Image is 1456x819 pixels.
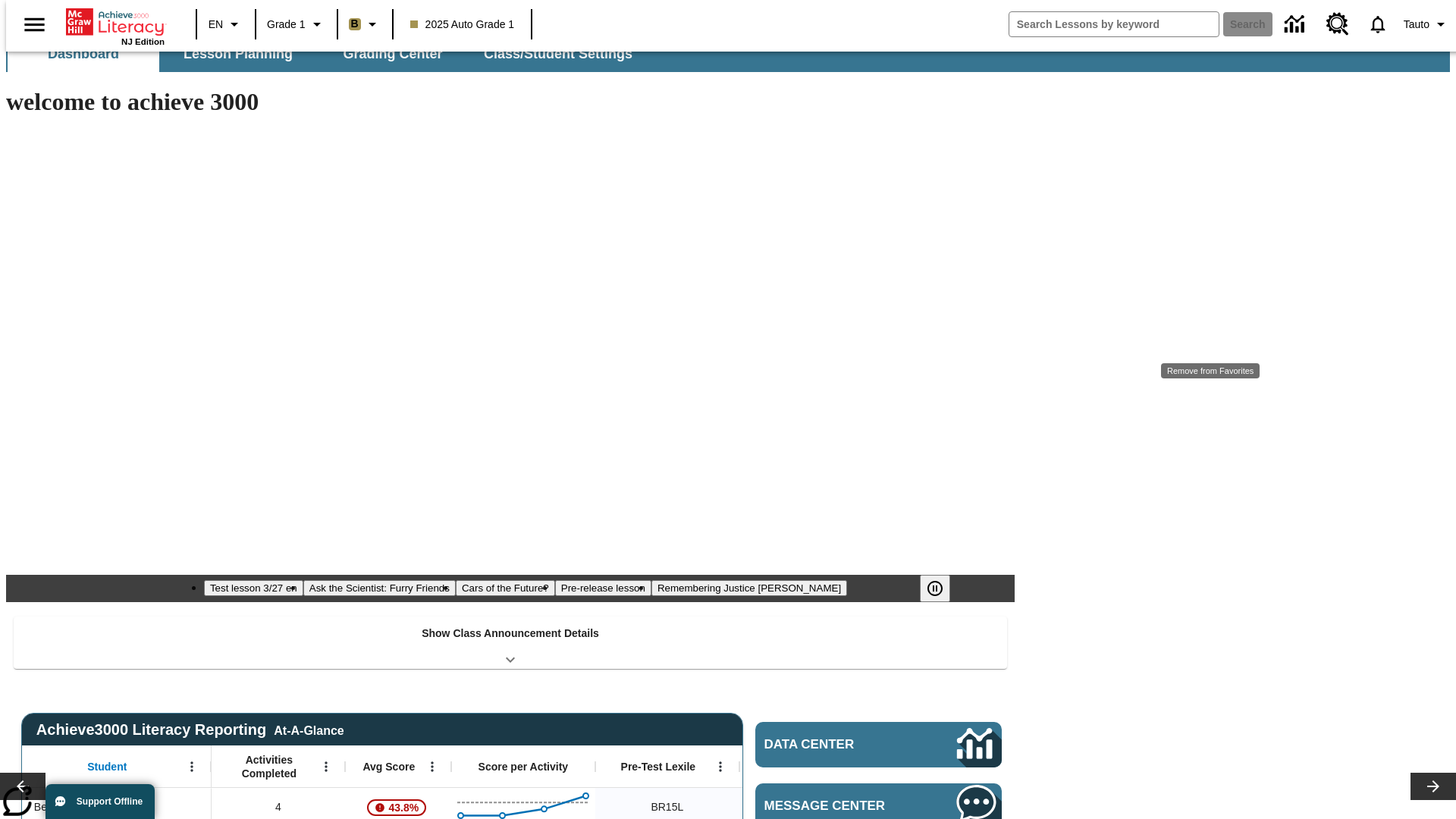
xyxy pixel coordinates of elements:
div: Pause [920,575,965,602]
span: Score per Activity [479,760,569,773]
button: Slide 5 Remembering Justice O'Connor [651,580,847,596]
span: Tauto [1404,17,1429,33]
h1: welcome to achieve 3000 [6,88,1015,116]
a: Data Center [755,722,1002,767]
button: Slide 2 Ask the Scientist: Furry Friends [303,580,456,596]
span: Student [87,760,127,773]
div: SubNavbar [6,36,646,72]
span: B [351,14,359,33]
button: Grading Center [317,36,469,72]
button: Dashboard [8,36,159,72]
div: Show Class Announcement Details [14,617,1007,669]
span: 2025 Auto Grade 1 [410,17,515,33]
button: Slide 4 Pre-release lesson [555,580,651,596]
button: Open Menu [709,755,732,778]
button: Pause [920,575,950,602]
div: Remove from Favorites [1161,363,1260,378]
button: Open Menu [421,755,444,778]
div: Home [66,5,165,46]
button: Support Offline [45,784,155,819]
span: EN [209,17,223,33]
span: NJ Edition [121,37,165,46]
button: Slide 1 Test lesson 3/27 en [204,580,303,596]
span: Data Center [764,737,906,752]
button: Lesson carousel, Next [1410,773,1456,800]
a: Resource Center, Will open in new tab [1317,4,1358,45]
input: search field [1009,12,1219,36]
div: SubNavbar [6,33,1450,72]
span: Achieve3000 Literacy Reporting [36,721,344,739]
button: Grade: Grade 1, Select a grade [261,11,332,38]
button: Open Menu [315,755,337,778]
a: Data Center [1276,4,1317,45]
button: Open side menu [12,2,57,47]
span: Pre-Test Lexile [621,760,696,773]
button: Boost Class color is light brown. Change class color [343,11,388,38]
span: 4 [275,799,281,815]
button: Profile/Settings [1398,11,1456,38]
button: Lesson Planning [162,36,314,72]
p: Show Class Announcement Details [422,626,599,642]
button: Open Menu [180,755,203,778]
span: Beginning reader 15 Lexile, Bear, Sautoen [651,799,683,815]
a: Notifications [1358,5,1398,44]
span: Support Offline [77,796,143,807]
div: At-A-Glance [274,721,344,738]
button: Language: EN, Select a language [202,11,250,38]
span: Message Center [764,799,912,814]
span: Avg Score [362,760,415,773]
span: Activities Completed [219,753,319,780]
span: Grade 1 [267,17,306,33]
button: Class/Student Settings [472,36,645,72]
button: Slide 3 Cars of the Future? [456,580,555,596]
a: Home [66,7,165,37]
